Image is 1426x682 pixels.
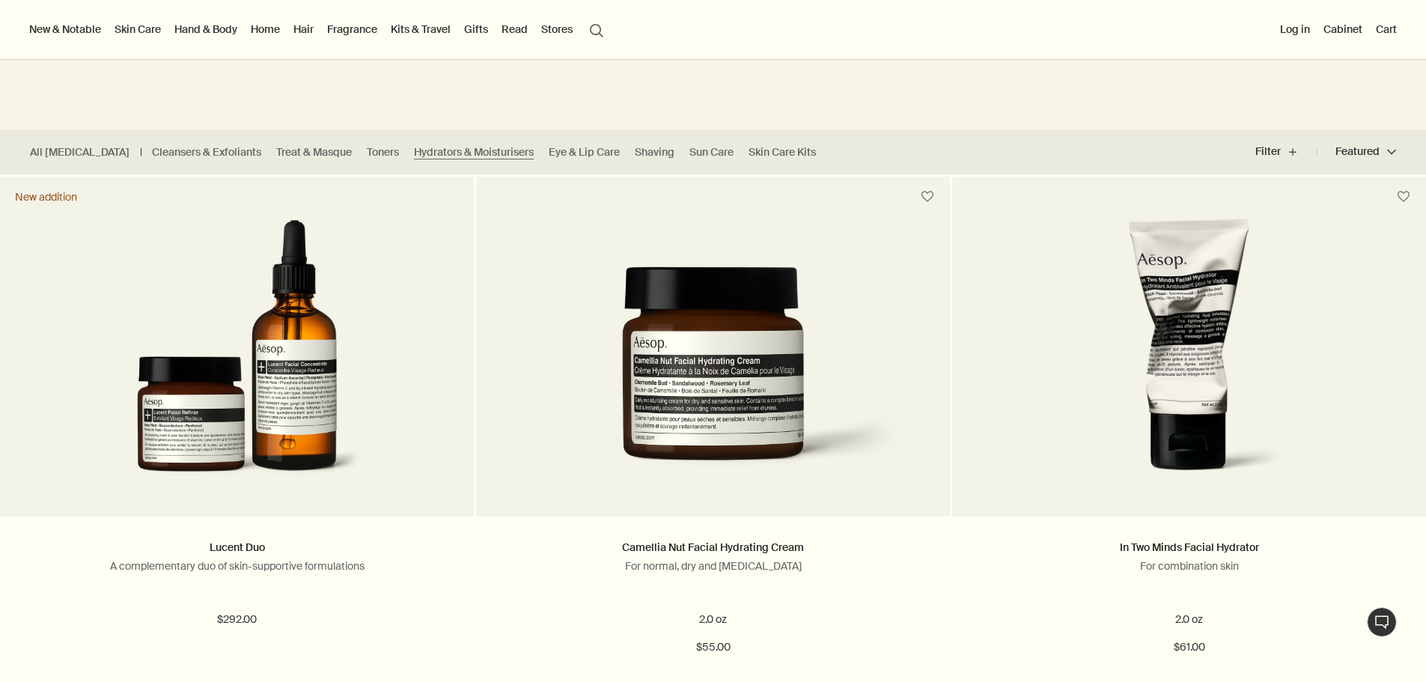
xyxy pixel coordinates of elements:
a: Camellia Nut Facial Hydrating Cream [622,541,804,554]
a: Skin Care Kits [749,145,816,159]
a: All [MEDICAL_DATA] [30,145,130,159]
a: Hydrators & Moisturisers [414,145,534,159]
span: $292.00 [217,611,257,629]
button: Log in [1277,19,1313,39]
a: In Two Minds Facial Hydrator [1120,541,1259,554]
a: Read [499,19,531,39]
a: Fragrance [324,19,380,39]
a: Home [248,19,283,39]
img: Camellia Nut Facial Hydrating Cream in amber glass jar [499,267,927,494]
button: Open search [583,15,610,43]
p: A complementary duo of skin-supportive formulations [22,559,451,573]
button: Filter [1255,134,1317,170]
a: Skin Care [112,19,164,39]
span: $61.00 [1174,639,1205,657]
a: Toners [367,145,399,159]
button: Featured [1317,134,1396,170]
button: New & Notable [26,19,104,39]
a: Camellia Nut Facial Hydrating Cream in amber glass jar [476,217,950,517]
a: Cabinet [1320,19,1365,39]
a: Treat & Masque [276,145,352,159]
button: Stores [538,19,576,39]
img: Lucent Facial Refiner 60mL and Lucent Facial Concentrate 100mL [115,217,359,494]
button: Save to cabinet [914,183,941,210]
button: Cart [1373,19,1400,39]
a: In Two Minds Facial Hydrator in 60ml tube [952,217,1426,517]
button: Save to cabinet [1390,183,1417,210]
img: In Two Minds Facial Hydrator in 60ml tube [1053,217,1325,494]
a: Sun Care [689,145,734,159]
a: Cleansers & Exfoliants [152,145,261,159]
button: Live Assistance [1367,607,1397,637]
span: $55.00 [696,639,731,657]
div: New addition [15,190,77,204]
p: For combination skin [975,559,1404,573]
a: Eye & Lip Care [549,145,620,159]
a: Shaving [635,145,674,159]
a: Kits & Travel [388,19,454,39]
a: Gifts [461,19,491,39]
a: Hand & Body [171,19,240,39]
a: Hair [290,19,317,39]
a: Lucent Duo [210,541,265,554]
p: For normal, dry and [MEDICAL_DATA] [499,559,927,573]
